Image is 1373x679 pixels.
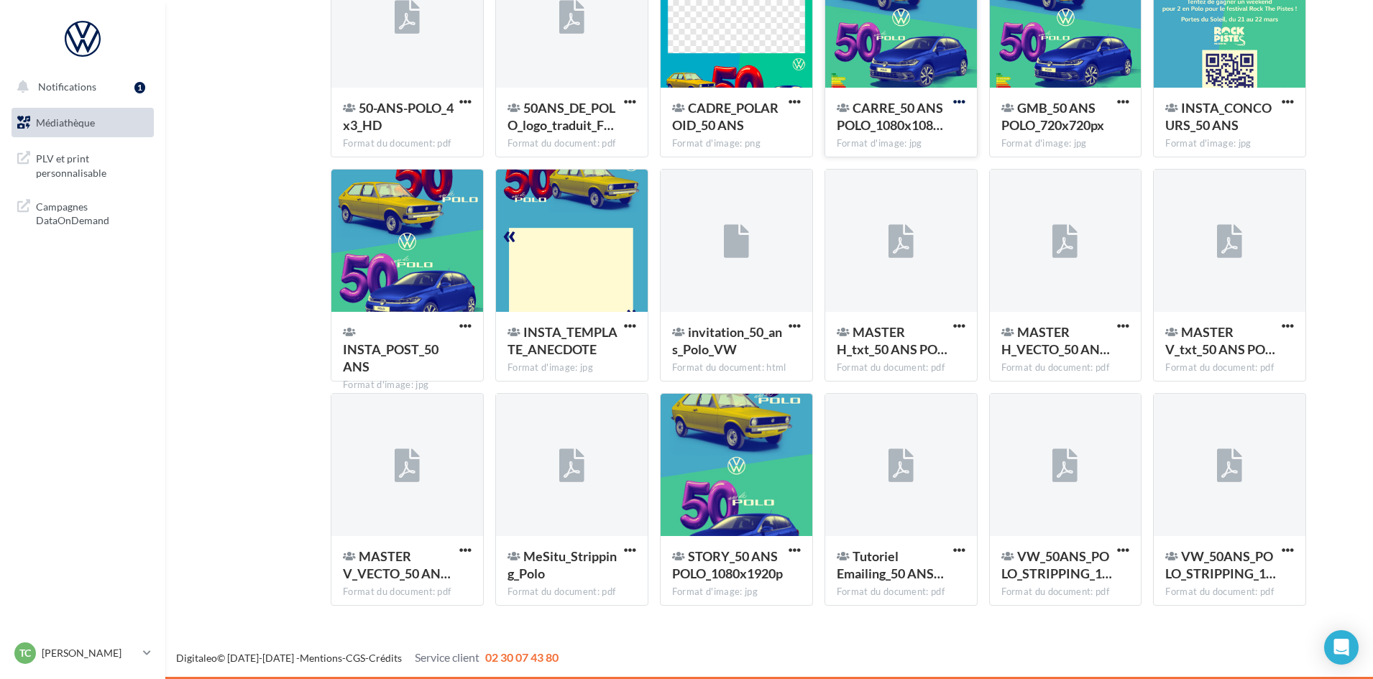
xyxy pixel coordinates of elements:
[837,324,947,357] span: MASTER H_txt_50 ANS POLO
[346,652,365,664] a: CGS
[1165,100,1272,133] span: INSTA_CONCOURS_50 ANS
[672,361,801,374] div: Format du document: html
[343,341,438,374] span: INSTA_POST_50 ANS
[1165,137,1294,150] div: Format d'image: jpg
[837,548,944,581] span: Tutoriel Emailing_50 ANS POLO
[134,82,145,93] div: 1
[1001,586,1130,599] div: Format du document: pdf
[36,197,148,228] span: Campagnes DataOnDemand
[1001,361,1130,374] div: Format du document: pdf
[508,324,617,357] span: INSTA_TEMPLATE_ANECDOTE
[508,100,615,133] span: 50ANS_DE_POLO_logo_traduit_FR_noir
[1165,586,1294,599] div: Format du document: pdf
[508,548,617,581] span: MeSitu_Stripping_Polo
[1165,324,1275,357] span: MASTER V_txt_50 ANS POLO.
[38,80,96,93] span: Notifications
[343,586,472,599] div: Format du document: pdf
[343,548,451,581] span: MASTER V_VECTO_50 ANS POLO.
[508,586,636,599] div: Format du document: pdf
[36,116,95,129] span: Médiathèque
[415,650,479,664] span: Service client
[672,100,779,133] span: CADRE_POLAROID_50 ANS
[508,137,636,150] div: Format du document: pdf
[9,143,157,185] a: PLV et print personnalisable
[1165,548,1276,581] span: VW_50ANS_POLO_STRIPPING_10000X400mm_Noir_HD
[300,652,342,664] a: Mentions
[1001,324,1110,357] span: MASTER H_VECTO_50 ANS POLO.
[343,137,472,150] div: Format du document: pdf
[36,149,148,180] span: PLV et print personnalisable
[508,361,636,374] div: Format d'image: jpg
[672,586,801,599] div: Format d'image: jpg
[1001,137,1130,150] div: Format d'image: jpg
[9,72,151,102] button: Notifications 1
[343,100,454,133] span: 50-ANS-POLO_4x3_HD
[12,639,154,667] a: TC [PERSON_NAME]
[837,137,965,150] div: Format d'image: jpg
[1001,100,1104,133] span: GMB_50 ANS POLO_720x720px
[42,646,137,660] p: [PERSON_NAME]
[176,652,217,664] a: Digitaleo
[1324,630,1359,665] div: Open Intercom Messenger
[672,137,801,150] div: Format d'image: png
[672,548,783,581] span: STORY_50 ANS POLO_1080x1920p
[1001,548,1112,581] span: VW_50ANS_POLO_STRIPPING_10000X400mm_Blc_HD
[343,379,472,392] div: Format d'image: jpg
[9,191,157,234] a: Campagnes DataOnDemand
[1165,361,1294,374] div: Format du document: pdf
[837,586,965,599] div: Format du document: pdf
[672,324,782,357] span: invitation_50_ans_Polo_VW
[9,108,157,138] a: Médiathèque
[19,646,31,660] span: TC
[837,361,965,374] div: Format du document: pdf
[485,650,559,664] span: 02 30 07 43 80
[176,652,559,664] span: © [DATE]-[DATE] - - -
[837,100,943,133] span: CARRE_50 ANS POLO_1080x1080px
[369,652,402,664] a: Crédits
